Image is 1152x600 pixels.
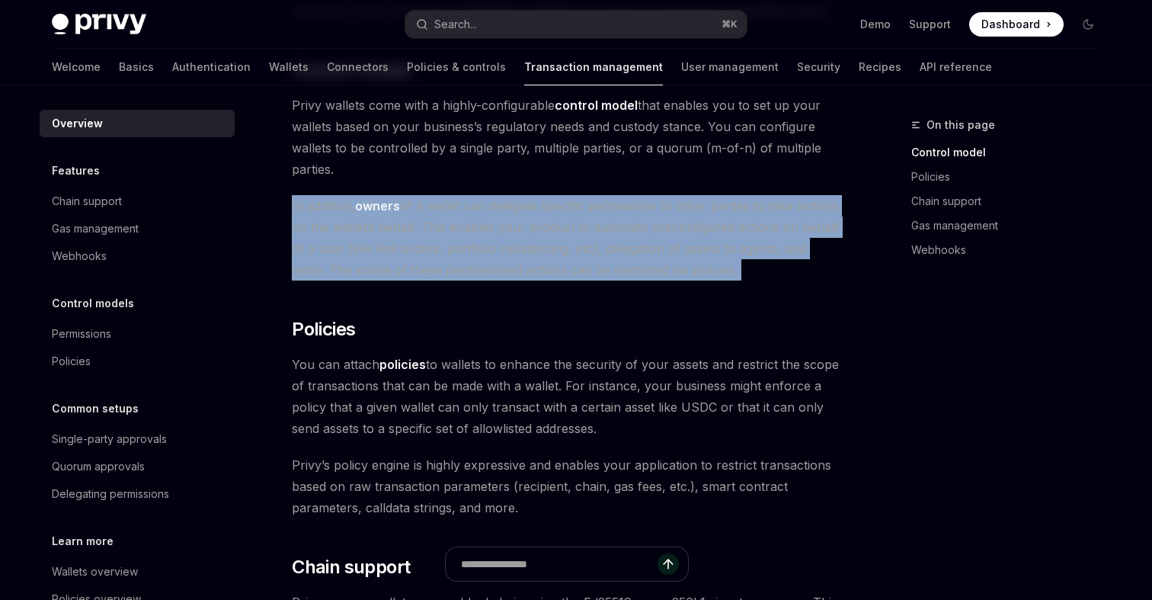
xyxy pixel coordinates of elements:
[40,110,235,137] a: Overview
[52,220,139,238] div: Gas management
[52,457,145,476] div: Quorum approvals
[52,294,134,313] h5: Control models
[52,192,122,210] div: Chain support
[911,140,1112,165] a: Control model
[405,11,747,38] button: Search...⌘K
[119,49,154,85] a: Basics
[926,116,995,134] span: On this page
[40,558,235,586] a: Wallets overview
[407,49,506,85] a: Policies & controls
[722,18,738,30] span: ⌘ K
[40,348,235,375] a: Policies
[52,532,114,550] h5: Learn more
[52,430,167,448] div: Single-party approvals
[911,238,1112,262] a: Webhooks
[292,317,355,342] span: Policies
[40,242,235,270] a: Webhooks
[52,162,100,180] h5: Features
[292,95,841,180] span: Privy wallets come with a highly-configurable that enables you to set up your wallets based on yo...
[555,98,638,113] strong: control model
[327,49,389,85] a: Connectors
[52,114,103,133] div: Overview
[52,485,169,503] div: Delegating permissions
[911,165,1112,189] a: Policies
[40,320,235,348] a: Permissions
[909,17,951,32] a: Support
[292,195,841,281] span: In addition, of a wallet can delegate specific permissions to other parties to take actions on th...
[681,49,779,85] a: User management
[859,49,901,85] a: Recipes
[52,14,146,35] img: dark logo
[40,480,235,508] a: Delegating permissions
[524,49,663,85] a: Transaction management
[40,188,235,215] a: Chain support
[52,563,138,581] div: Wallets overview
[461,547,658,581] input: Ask a question...
[911,189,1112,213] a: Chain support
[920,49,992,85] a: API reference
[555,98,638,114] a: control model
[52,399,139,418] h5: Common setups
[52,325,111,343] div: Permissions
[52,247,107,265] div: Webhooks
[40,425,235,453] a: Single-party approvals
[269,49,309,85] a: Wallets
[1076,12,1100,37] button: Toggle dark mode
[40,453,235,480] a: Quorum approvals
[797,49,840,85] a: Security
[379,357,426,373] a: policies
[355,198,400,214] a: owners
[434,15,477,34] div: Search...
[860,17,891,32] a: Demo
[292,454,841,518] span: Privy’s policy engine is highly expressive and enables your application to restrict transactions ...
[658,553,679,575] button: Send message
[52,352,91,371] div: Policies
[40,215,235,242] a: Gas management
[969,12,1064,37] a: Dashboard
[172,49,251,85] a: Authentication
[52,49,101,85] a: Welcome
[292,354,841,439] span: You can attach to wallets to enhance the security of your assets and restrict the scope of transa...
[981,17,1040,32] span: Dashboard
[911,213,1112,238] a: Gas management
